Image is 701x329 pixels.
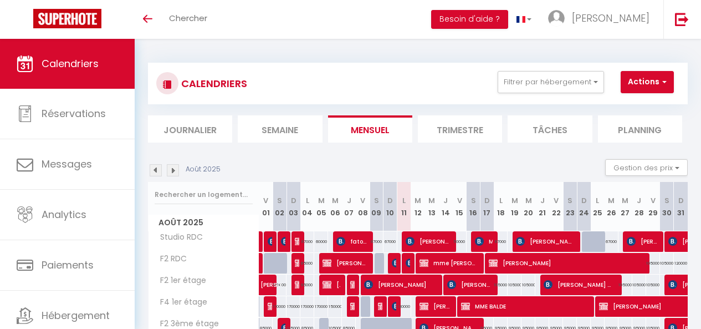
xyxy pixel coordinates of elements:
[637,195,641,206] abbr: J
[42,57,99,70] span: Calendriers
[508,182,521,231] th: 19
[286,296,300,317] div: 170000
[605,159,688,176] button: Gestion des prix
[356,182,370,231] th: 08
[295,231,299,252] span: [PERSON_NAME]
[295,252,299,274] span: [PERSON_NAME]
[42,258,94,272] span: Paiements
[480,182,494,231] th: 17
[263,195,268,206] abbr: V
[300,296,314,317] div: 170000
[664,195,669,206] abbr: S
[392,296,396,317] span: [PERSON_NAME] [PERSON_NAME]
[300,275,314,295] div: 95000
[489,252,639,274] span: [PERSON_NAME]
[378,296,382,317] span: KINE SOW
[350,274,355,295] span: [PERSON_NAME]
[336,231,367,252] span: fatouma oni
[277,195,282,206] abbr: S
[155,185,253,205] input: Rechercher un logement...
[622,195,628,206] abbr: M
[471,195,476,206] abbr: S
[425,182,439,231] th: 13
[447,274,492,295] span: [PERSON_NAME]
[255,275,269,296] a: [PERSON_NAME]
[428,195,435,206] abbr: M
[598,115,682,143] li: Planning
[150,253,192,265] span: F2 RDC
[627,231,658,252] span: [PERSON_NAME] [PERSON_NAME]
[397,296,411,317] div: 120000
[148,115,232,143] li: Journalier
[494,182,508,231] th: 18
[544,274,615,295] span: [PERSON_NAME] N’[PERSON_NAME]
[632,182,646,231] th: 28
[549,182,563,231] th: 22
[323,274,340,295] span: [PERSON_NAME]
[360,195,365,206] abbr: V
[178,71,247,96] h3: CALENDRIERS
[646,253,660,274] div: 105000
[577,182,591,231] th: 24
[342,182,356,231] th: 07
[323,252,367,274] span: [PERSON_NAME]
[318,195,325,206] abbr: M
[475,231,493,252] span: Mame [PERSON_NAME]
[660,253,674,274] div: 105000
[328,182,342,231] th: 06
[484,195,490,206] abbr: D
[238,115,322,143] li: Semaine
[674,182,688,231] th: 31
[535,182,549,231] th: 21
[295,274,299,295] span: BARA MBOUP
[443,195,448,206] abbr: J
[150,275,209,287] span: F2 1er étage
[150,231,206,244] span: Studio RDC
[402,195,406,206] abbr: L
[608,195,615,206] abbr: M
[149,215,259,231] span: Août 2025
[42,207,86,221] span: Analytics
[392,252,396,274] span: celine ruget
[494,275,508,295] div: 105000
[632,275,646,295] div: 105000
[494,231,508,252] div: 67000
[268,231,272,252] span: [PERSON_NAME]
[291,195,296,206] abbr: D
[572,11,649,25] span: [PERSON_NAME]
[521,275,535,295] div: 105000
[581,195,587,206] abbr: D
[646,182,660,231] th: 29
[591,182,605,231] th: 25
[508,115,592,143] li: Tâches
[406,252,410,274] span: [PERSON_NAME]
[411,182,425,231] th: 12
[286,182,300,231] th: 03
[314,231,328,252] div: 60000
[498,71,604,93] button: Filtrer par hébergement
[418,115,502,143] li: Trimestre
[660,182,674,231] th: 30
[332,195,339,206] abbr: M
[186,164,221,175] p: Août 2025
[150,296,210,308] span: F4 1er étage
[255,253,260,274] a: [PERSON_NAME]
[259,182,273,231] th: 01
[383,231,397,252] div: 67000
[554,195,559,206] abbr: V
[678,195,684,206] abbr: D
[255,231,260,252] a: [PERSON_NAME]
[621,71,674,93] button: Actions
[370,182,383,231] th: 09
[300,231,314,252] div: 67000
[347,195,351,206] abbr: J
[431,10,508,29] button: Besoin d'aide ?
[314,296,328,317] div: 170000
[273,296,286,317] div: 170000
[646,275,660,295] div: 105000
[364,274,435,295] span: [PERSON_NAME]
[457,195,462,206] abbr: V
[300,182,314,231] th: 04
[596,195,599,206] abbr: L
[169,12,207,24] span: Chercher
